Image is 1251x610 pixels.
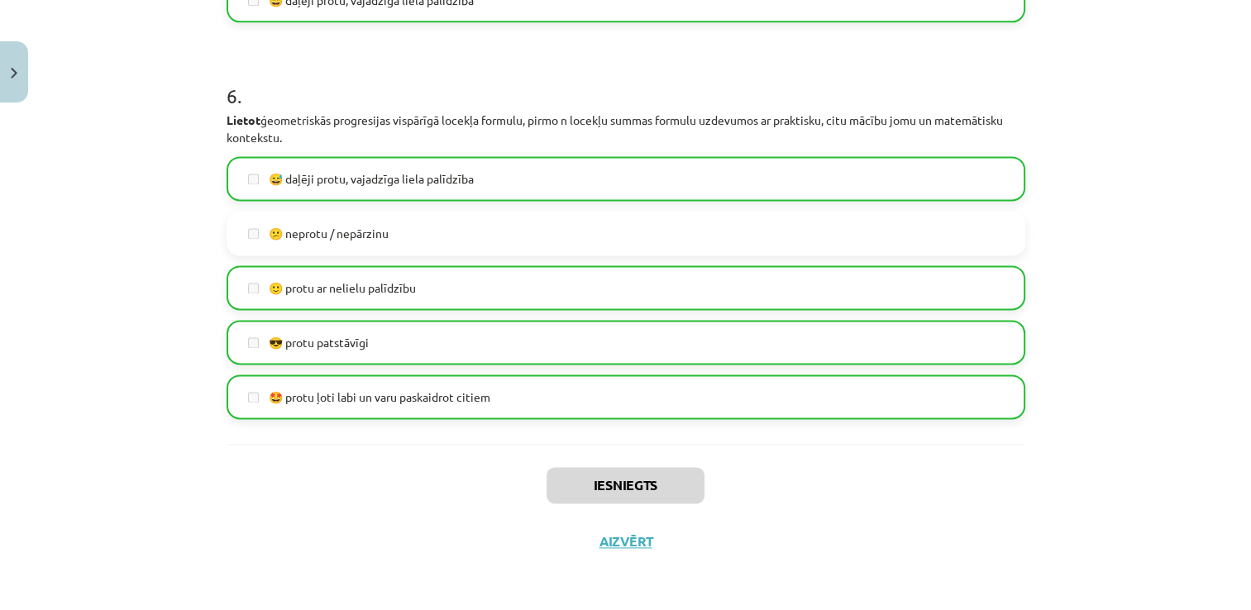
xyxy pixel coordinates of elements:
p: ģeometriskās progresijas vispārīgā locekļa formulu, pirmo n locekļu summas formulu uzdevumos ar p... [227,112,1025,146]
img: icon-close-lesson-0947bae3869378f0d4975bcd49f059093ad1ed9edebbc8119c70593378902aed.svg [11,68,17,79]
span: 😕 neprotu / nepārzinu [269,225,389,242]
span: 😎 protu patstāvīgi [269,334,369,351]
h1: 6 . [227,55,1025,107]
input: 🤩 protu ļoti labi un varu paskaidrot citiem [248,392,259,403]
span: 🙂 protu ar nelielu palīdzību [269,279,416,297]
b: Lietot [227,112,260,127]
span: 🤩 protu ļoti labi un varu paskaidrot citiem [269,388,490,406]
input: 😎 protu patstāvīgi [248,337,259,348]
input: 😕 neprotu / nepārzinu [248,228,259,239]
input: 🙂 protu ar nelielu palīdzību [248,283,259,293]
button: Aizvērt [594,533,657,550]
button: Iesniegts [547,467,704,503]
span: 😅 daļēji protu, vajadzīga liela palīdzība [269,170,474,188]
input: 😅 daļēji protu, vajadzīga liela palīdzība [248,174,259,184]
